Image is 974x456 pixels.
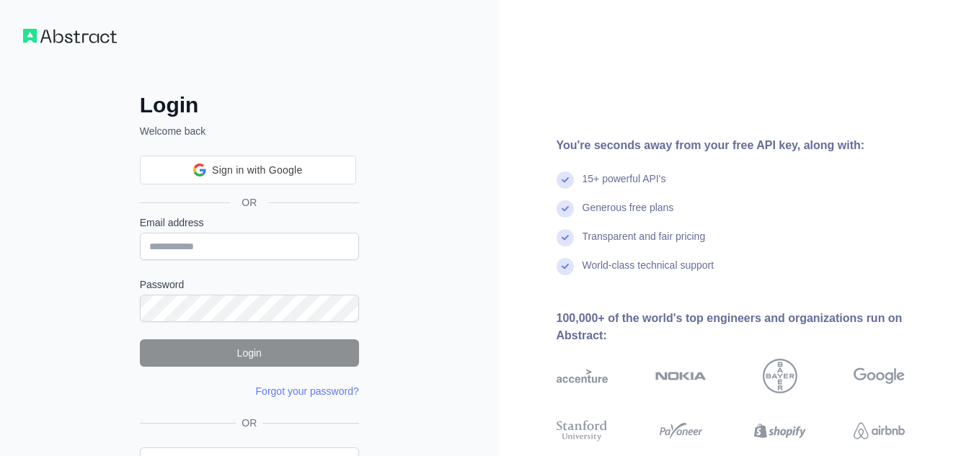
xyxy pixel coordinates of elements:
[256,385,359,397] a: Forgot your password?
[140,156,356,184] div: Sign in with Google
[557,200,574,218] img: check mark
[140,339,359,367] button: Login
[655,418,707,444] img: payoneer
[854,359,905,393] img: google
[754,418,805,444] img: shopify
[583,229,706,258] div: Transparent and fair pricing
[557,137,952,154] div: You're seconds away from your free API key, along with:
[236,416,262,430] span: OR
[854,418,905,444] img: airbnb
[583,258,714,287] div: World-class technical support
[140,215,359,230] label: Email address
[212,163,302,178] span: Sign in with Google
[23,29,117,43] img: Workflow
[557,258,574,275] img: check mark
[557,171,574,189] img: check mark
[583,200,674,229] div: Generous free plans
[140,92,359,118] h2: Login
[557,310,952,344] div: 100,000+ of the world's top engineers and organizations run on Abstract:
[557,229,574,246] img: check mark
[583,171,666,200] div: 15+ powerful API's
[140,277,359,292] label: Password
[763,359,797,393] img: bayer
[140,124,359,138] p: Welcome back
[230,195,268,210] span: OR
[655,359,707,393] img: nokia
[557,418,608,444] img: stanford university
[557,359,608,393] img: accenture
